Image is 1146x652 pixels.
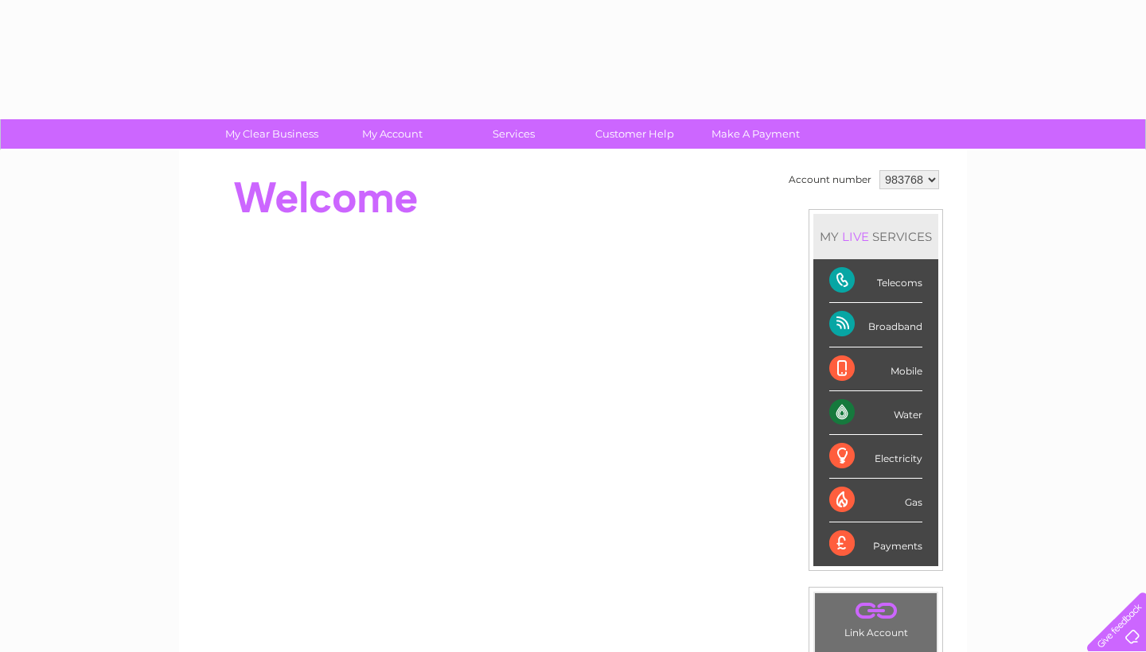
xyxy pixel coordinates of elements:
div: Water [829,391,922,435]
div: Electricity [829,435,922,479]
a: . [819,597,933,625]
div: Mobile [829,347,922,391]
div: Telecoms [829,259,922,303]
a: Make A Payment [690,119,821,149]
div: Broadband [829,303,922,347]
a: My Account [327,119,458,149]
div: MY SERVICES [813,214,938,259]
a: My Clear Business [206,119,337,149]
a: Services [448,119,579,149]
td: Account number [785,166,875,193]
div: LIVE [839,229,872,244]
a: Customer Help [569,119,700,149]
td: Link Account [814,592,937,642]
div: Gas [829,479,922,522]
div: Payments [829,522,922,565]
